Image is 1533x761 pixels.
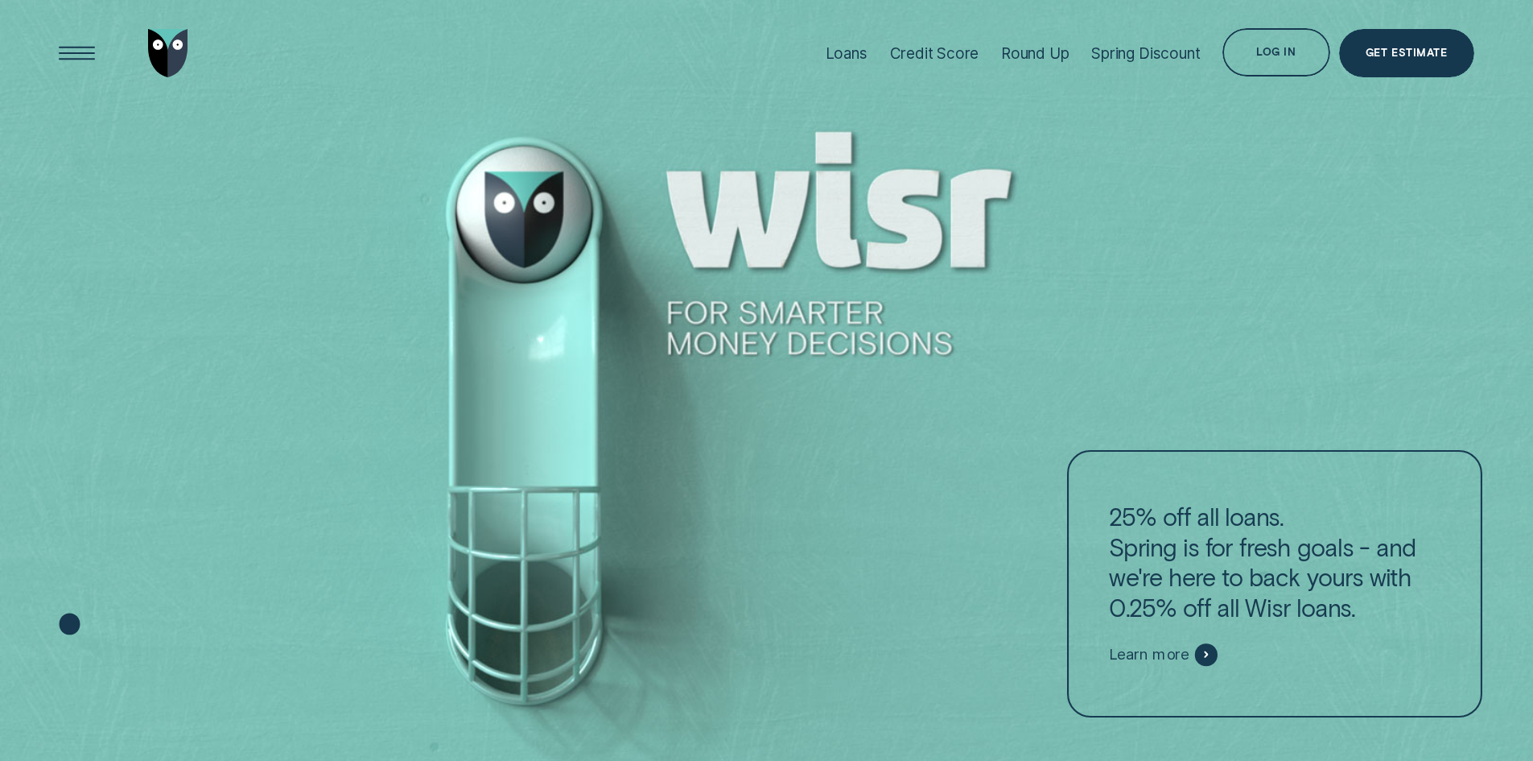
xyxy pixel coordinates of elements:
[1091,44,1200,63] div: Spring Discount
[1067,450,1482,718] a: 25% off all loans.Spring is for fresh goals - and we're here to back yours with 0.25% off all Wis...
[1109,645,1189,664] span: Learn more
[890,44,979,63] div: Credit Score
[53,29,101,77] button: Open Menu
[1001,44,1069,63] div: Round Up
[148,29,188,77] img: Wisr
[1222,28,1329,77] button: Log in
[1339,29,1474,77] a: Get Estimate
[1109,501,1440,622] p: 25% off all loans. Spring is for fresh goals - and we're here to back yours with 0.25% off all Wi...
[826,44,867,63] div: Loans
